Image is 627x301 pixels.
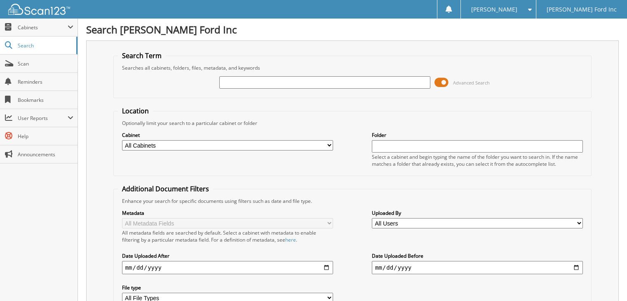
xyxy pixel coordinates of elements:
[372,132,583,139] label: Folder
[118,64,587,71] div: Searches all cabinets, folders, files, metadata, and keywords
[18,78,73,85] span: Reminders
[18,115,68,122] span: User Reports
[471,7,517,12] span: [PERSON_NAME]
[118,120,587,127] div: Optionally limit your search to a particular cabinet or folder
[372,261,583,274] input: end
[18,133,73,140] span: Help
[372,252,583,259] label: Date Uploaded Before
[285,236,296,243] a: here
[86,23,619,36] h1: Search [PERSON_NAME] Ford Inc
[18,96,73,103] span: Bookmarks
[547,7,617,12] span: [PERSON_NAME] Ford Inc
[122,284,333,291] label: File type
[122,229,333,243] div: All metadata fields are searched by default. Select a cabinet with metadata to enable filtering b...
[18,42,72,49] span: Search
[372,209,583,216] label: Uploaded By
[118,184,213,193] legend: Additional Document Filters
[118,198,587,205] div: Enhance your search for specific documents using filters such as date and file type.
[18,24,68,31] span: Cabinets
[122,132,333,139] label: Cabinet
[122,261,333,274] input: start
[118,106,153,115] legend: Location
[118,51,166,60] legend: Search Term
[18,60,73,67] span: Scan
[18,151,73,158] span: Announcements
[8,4,70,15] img: scan123-logo-white.svg
[122,252,333,259] label: Date Uploaded After
[372,153,583,167] div: Select a cabinet and begin typing the name of the folder you want to search in. If the name match...
[453,80,490,86] span: Advanced Search
[122,209,333,216] label: Metadata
